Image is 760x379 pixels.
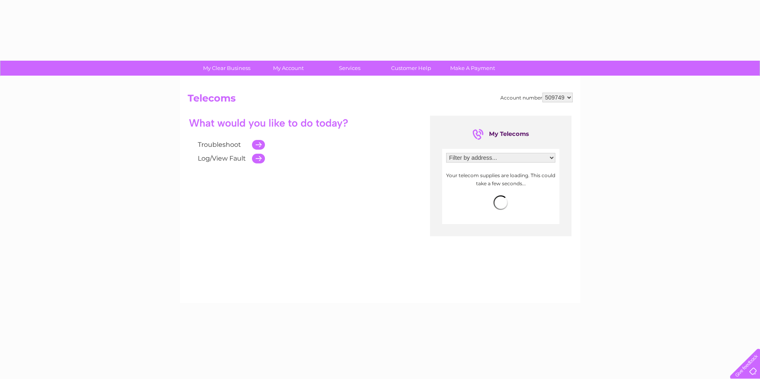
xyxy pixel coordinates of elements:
[255,61,322,76] a: My Account
[378,61,445,76] a: Customer Help
[446,172,555,187] p: Your telecom supplies are loading. This could take a few seconds...
[500,93,573,102] div: Account number
[493,195,508,210] img: loading
[193,61,260,76] a: My Clear Business
[472,128,529,141] div: My Telecoms
[439,61,506,76] a: Make A Payment
[198,155,246,162] a: Log/View Fault
[198,141,241,148] a: Troubleshoot
[316,61,383,76] a: Services
[188,93,573,108] h2: Telecoms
